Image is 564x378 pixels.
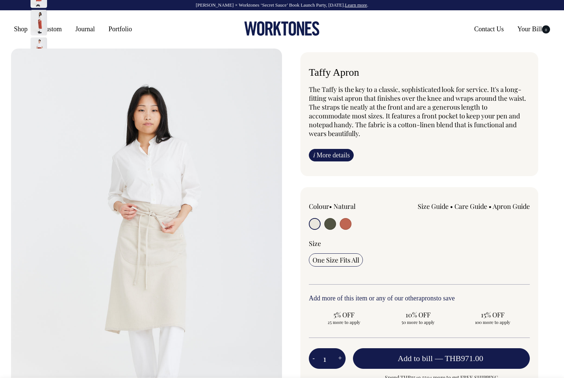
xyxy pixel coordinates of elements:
span: 0 [542,25,550,33]
span: 5% OFF [313,310,375,319]
input: 10% OFF 50 more to apply [383,308,453,327]
a: Learn more [345,2,367,8]
a: Custom [38,22,65,36]
span: 10% OFF [387,310,449,319]
div: [PERSON_NAME] × Worktones ‘Secret Sauce’ Book Launch Party, [DATE]. . [7,3,557,8]
a: Shop [11,22,31,36]
span: 25 more to apply [313,319,375,325]
input: One Size Fits All [309,253,363,267]
span: 100 more to apply [461,319,524,325]
span: One Size Fits All [313,256,359,264]
a: Your Bill0 [514,22,553,36]
img: rust [31,10,47,36]
input: 5% OFF 25 more to apply [309,308,379,327]
span: 50 more to apply [387,319,449,325]
button: - [309,351,318,366]
button: + [335,351,346,366]
a: Contact Us [471,22,507,36]
a: Journal [72,22,98,36]
input: 15% OFF 100 more to apply [458,308,528,327]
img: rust [31,38,47,63]
a: Portfolio [106,22,135,36]
span: 15% OFF [461,310,524,319]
